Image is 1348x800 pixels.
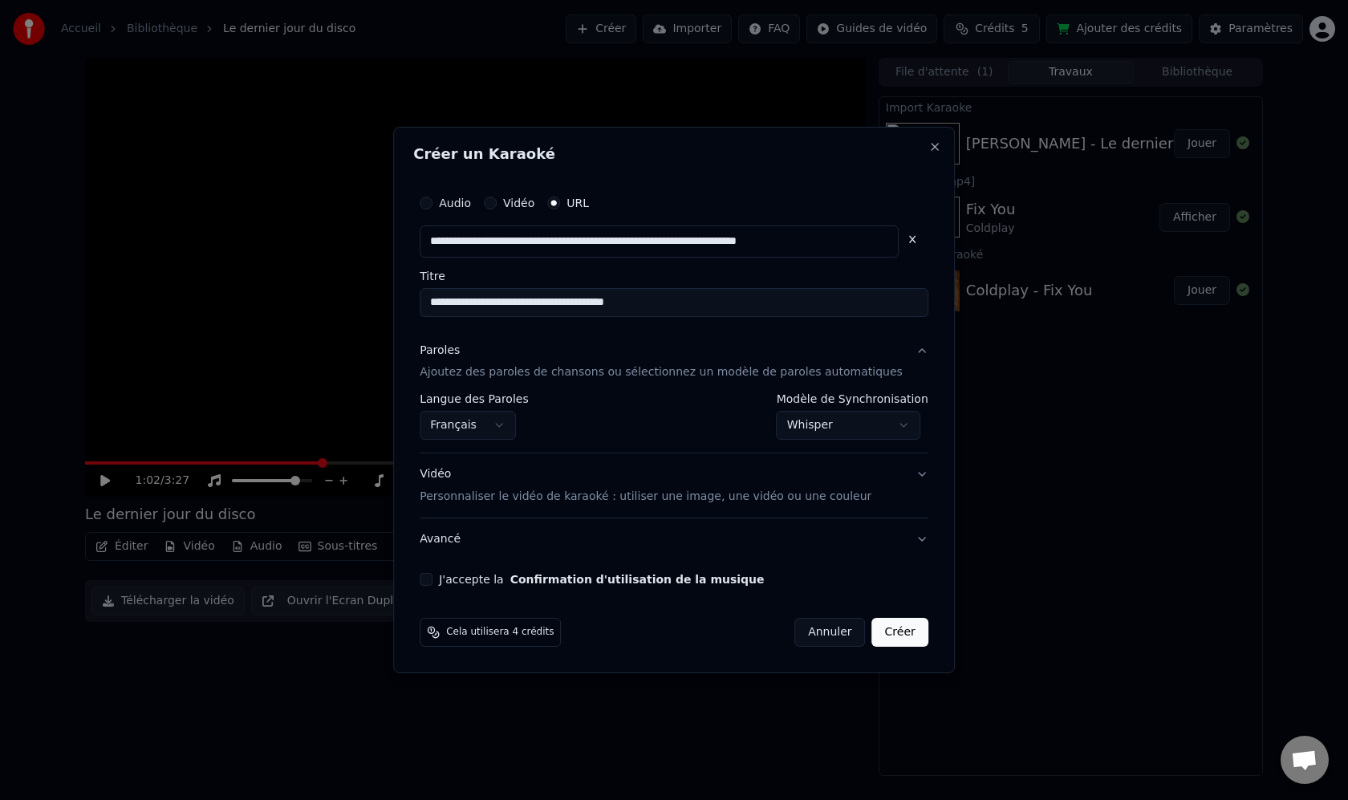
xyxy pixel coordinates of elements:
label: URL [566,197,589,209]
span: Cela utilisera 4 crédits [446,626,554,639]
label: J'accepte la [439,574,764,585]
p: Personnaliser le vidéo de karaoké : utiliser une image, une vidéo ou une couleur [420,489,871,505]
div: Paroles [420,343,460,359]
button: ParolesAjoutez des paroles de chansons ou sélectionnez un modèle de paroles automatiques [420,330,928,394]
label: Modèle de Synchronisation [777,394,928,405]
label: Audio [439,197,471,209]
button: Créer [872,618,928,647]
button: Annuler [794,618,865,647]
button: Avancé [420,518,928,560]
div: Vidéo [420,467,871,506]
h2: Créer un Karaoké [413,147,935,161]
p: Ajoutez des paroles de chansons ou sélectionnez un modèle de paroles automatiques [420,365,903,381]
button: VidéoPersonnaliser le vidéo de karaoké : utiliser une image, une vidéo ou une couleur [420,454,928,518]
div: ParolesAjoutez des paroles de chansons ou sélectionnez un modèle de paroles automatiques [420,394,928,453]
button: J'accepte la [510,574,765,585]
label: Langue des Paroles [420,394,529,405]
label: Vidéo [503,197,534,209]
label: Titre [420,270,928,282]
